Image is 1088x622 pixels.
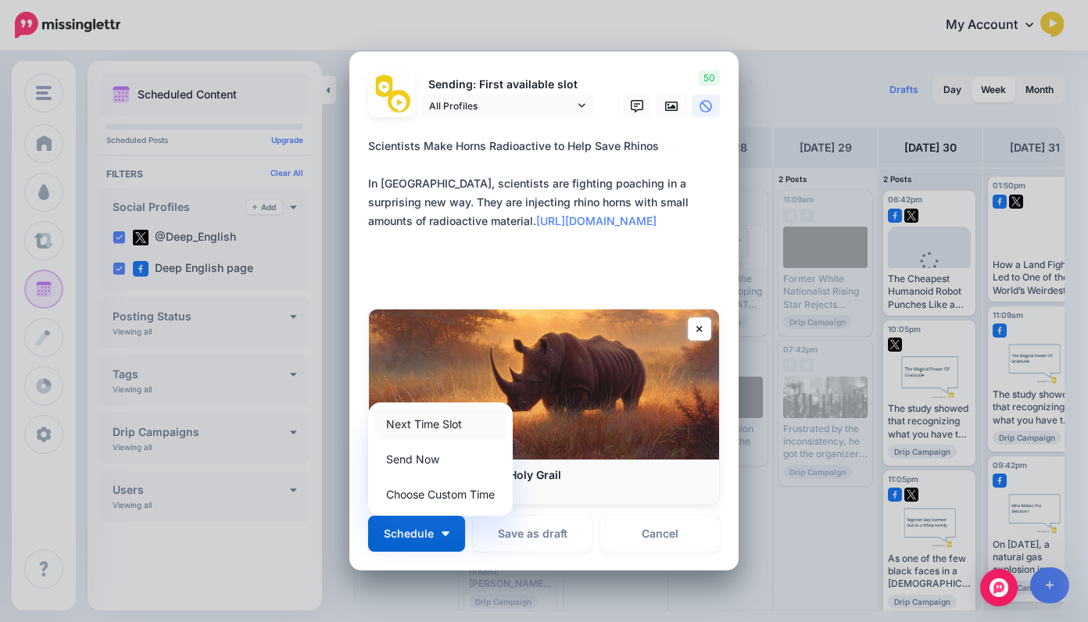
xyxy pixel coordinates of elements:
[384,528,434,539] span: Schedule
[368,516,465,552] button: Schedule
[421,76,593,94] p: Sending: First available slot
[600,516,720,552] a: Cancel
[368,402,513,516] div: Schedule
[429,98,574,114] span: All Profiles
[388,90,410,113] img: ENNuNvEK-24209.png
[699,70,720,86] span: 50
[374,409,506,439] a: Next Time Slot
[368,137,728,231] div: Scientists Make Horns Radioactive to Help Save Rhinos In [GEOGRAPHIC_DATA], scientists are fighti...
[473,516,592,552] button: Save as draft
[442,531,449,536] img: arrow-down-white.png
[374,479,506,509] a: Choose Custom Time
[374,444,506,474] a: Send Now
[421,95,593,117] a: All Profiles
[385,482,703,496] p: [DOMAIN_NAME]
[369,309,719,459] img: Expression of the Day: Holy Grail
[373,75,395,98] img: 10557328_796008283777452_3749629977123871531_n-bsa34834.jpg
[980,569,1018,606] div: Open Intercom Messenger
